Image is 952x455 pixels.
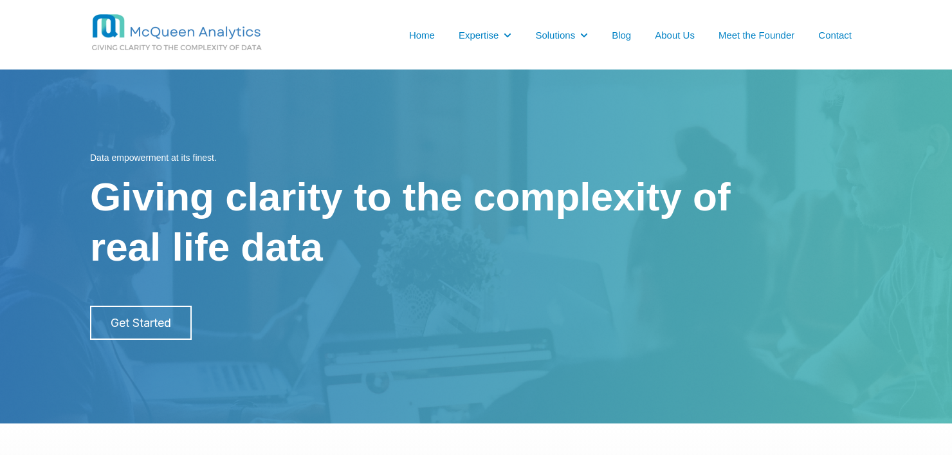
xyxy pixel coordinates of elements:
a: Meet the Founder [719,28,794,42]
img: MCQ BG 1 [90,13,315,53]
nav: Desktop navigation [347,28,862,42]
a: Contact [818,28,852,42]
span: Giving clarity to the complexity of [90,174,731,219]
a: Blog [612,28,631,42]
a: Home [409,28,435,42]
a: About Us [655,28,695,42]
span: Data empowerment at its finest. [90,153,217,163]
a: Solutions [535,28,575,42]
span: real life data [90,225,323,269]
a: Expertise [459,28,499,42]
a: Get Started [90,306,192,340]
